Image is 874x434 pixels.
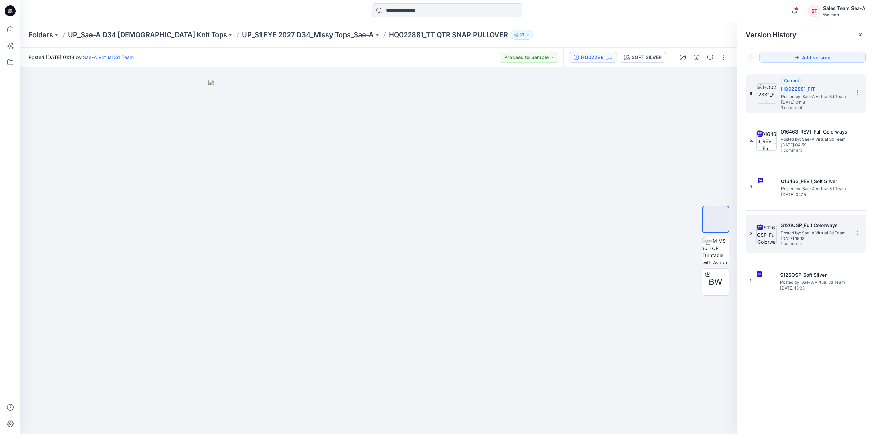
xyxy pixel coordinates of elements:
span: 2. [750,231,753,237]
span: Posted [DATE] 01:18 by [29,54,134,61]
span: [DATE] 01:18 [781,100,849,105]
button: SOFT SILVER [620,52,666,63]
span: 3. [750,184,754,190]
h5: S126QSP_Full Colorways [781,221,849,229]
button: Show Hidden Versions [746,52,757,63]
span: Version History [746,31,797,39]
a: Folders [29,30,53,40]
span: 1 comment [781,148,829,153]
span: 1. [750,278,753,284]
span: 5. [750,137,753,143]
span: [DATE] 04:59 [781,143,849,148]
button: HQ022881_FIT [569,52,617,63]
button: 53 [511,30,533,40]
span: Current [784,78,799,83]
span: [DATE] 04:15 [781,192,849,197]
button: Close [858,32,863,38]
div: SOFT SILVER [632,54,662,61]
h5: HQ022881_FIT [781,85,849,93]
img: 016463_REV1_Full Colorways [756,130,777,151]
div: Walmart [823,12,865,17]
span: Posted by: Sae-A Virtual 3d Team [781,229,849,236]
div: HQ022881_FIT [581,54,612,61]
span: 6. [750,90,754,97]
h5: 016463_REV1_Soft Silver [781,177,849,185]
p: 53 [519,31,524,39]
img: S126QSP_Full Colorways [756,224,777,244]
span: Posted by: Sae-A Virtual 3d Team [781,136,849,143]
a: UP_Sae-A D34 [DEMOGRAPHIC_DATA] Knit Tops [68,30,227,40]
h5: 016463_REV1_Full Colorways [781,128,849,136]
a: UP_S1 FYE 2027 D34_Missy Tops_Sae-A [242,30,374,40]
span: Posted by: Sae-A Virtual 3d Team [781,93,849,100]
span: 1 comment [781,241,829,247]
span: Posted by: Sae-A Virtual 3d Team [781,185,849,192]
button: Details [691,52,702,63]
span: BW [709,276,722,288]
button: Add version [759,52,866,63]
img: WM MS 10 TOP Turntable with Avatar [702,237,729,264]
span: Posted by: Sae-A Virtual 3d Team [780,279,848,286]
h5: S126QSP_Soft Silver [780,271,848,279]
img: 016463_REV1_Soft Silver [757,177,757,197]
p: HQ022881_TT QTR SNAP PULLOVER [389,30,508,40]
img: S126QSP_Soft Silver [756,270,756,291]
div: Sales Team Sea-A [823,4,865,12]
div: ST [808,5,820,17]
span: [DATE] 15:13 [781,236,849,241]
span: [DATE] 15:05 [780,286,848,291]
span: 1 comment [781,105,829,111]
a: Sae-A Virtual 3d Team [83,54,134,60]
img: HQ022881_FIT [757,83,777,104]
